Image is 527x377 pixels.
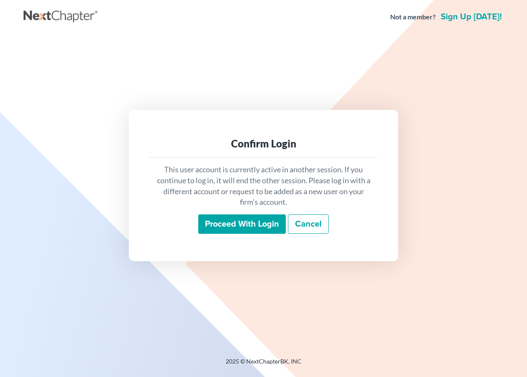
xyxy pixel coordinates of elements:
p: This user account is currently active in another session. If you continue to log in, it will end ... [156,164,371,208]
strong: Not a member? [390,12,436,22]
div: Confirm Login [156,137,371,150]
div: 2025 © NextChapterBK, INC [24,357,503,372]
a: Cancel [288,214,329,234]
a: Sign up [DATE]! [439,13,503,21]
input: Proceed with login [198,214,286,234]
